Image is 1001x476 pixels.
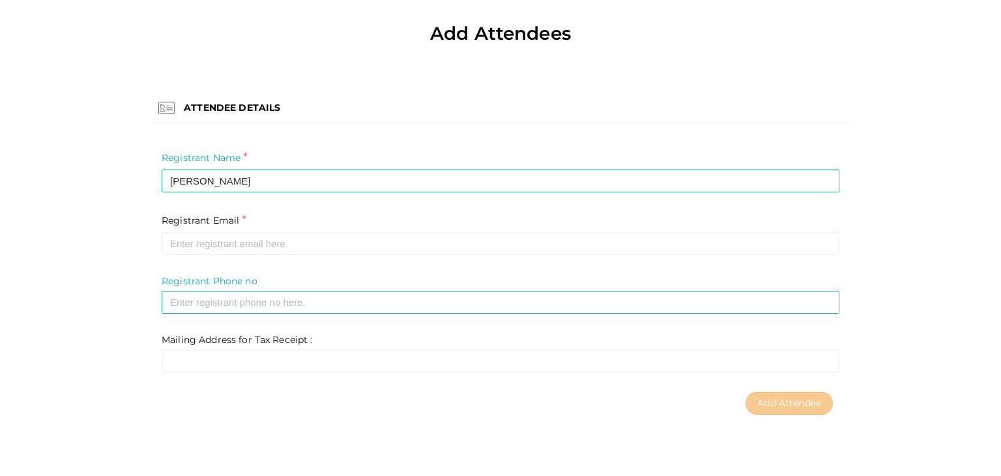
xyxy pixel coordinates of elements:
span: Add Attendee [757,397,821,409]
label: Add Attendees [430,19,571,48]
input: Enter registrant name here. [162,170,839,192]
img: id-card.png [158,100,175,116]
span: Registrant Email [162,215,239,226]
input: Please enter your mobile number [162,291,839,314]
label: ATTENDEE DETAILS [184,101,280,114]
span: Registrant Name [162,152,240,164]
label: Mailing Address for Tax Receipt : [162,333,313,346]
input: Enter registrant email here. [162,232,839,255]
span: Registrant Phone no [162,275,257,287]
button: Add Attendee [746,392,833,415]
